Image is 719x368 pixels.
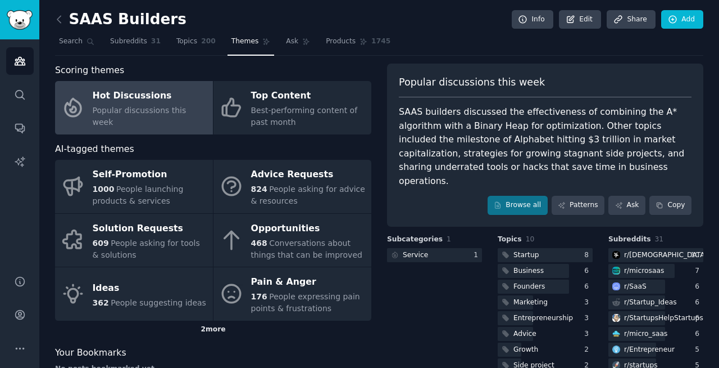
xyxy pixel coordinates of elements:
[608,280,703,294] a: SaaSr/SaaS6
[624,329,667,339] div: r/ micro_saas
[513,250,539,261] div: Startup
[513,329,536,339] div: Advice
[111,298,206,307] span: People suggesting ideas
[695,266,703,276] div: 7
[608,295,703,309] a: r/Startup_Ideas6
[559,10,601,29] a: Edit
[607,10,655,29] a: Share
[498,343,593,357] a: Growth2
[55,81,213,134] a: Hot DiscussionsPopular discussions this week
[612,314,620,322] img: StartupsHelpStartups
[213,81,371,134] a: Top ContentBest-performing content of past month
[695,345,703,355] div: 5
[498,280,593,294] a: Founders6
[624,250,707,261] div: r/ [DEMOGRAPHIC_DATA]
[612,330,620,338] img: micro_saas
[93,239,200,259] span: People asking for tools & solutions
[612,251,620,259] img: SaaSMarketing
[612,267,620,275] img: microsaas
[371,37,390,47] span: 1745
[227,33,275,56] a: Themes
[695,282,703,292] div: 6
[286,37,298,47] span: Ask
[93,166,207,184] div: Self-Promotion
[624,298,677,308] div: r/ Startup_Ideas
[251,166,366,184] div: Advice Requests
[213,267,371,321] a: Pain & Anger176People expressing pain points & frustrations
[93,219,207,237] div: Solution Requests
[201,37,216,47] span: 200
[251,106,358,127] span: Best-performing content of past month
[488,196,548,215] a: Browse all
[513,266,544,276] div: Business
[93,239,109,248] span: 609
[282,33,314,56] a: Ask
[55,321,371,339] div: 2 more
[55,267,213,321] a: Ideas362People suggesting ideas
[624,345,675,355] div: r/ Entrepreneur
[584,345,593,355] div: 2
[513,345,538,355] div: Growth
[55,33,98,56] a: Search
[608,196,645,215] a: Ask
[584,298,593,308] div: 3
[608,327,703,341] a: micro_saasr/micro_saas6
[93,185,115,194] span: 1000
[498,295,593,309] a: Marketing3
[584,282,593,292] div: 6
[399,105,691,188] div: SAAS builders discussed the effectiveness of combining the A* algorithm with a Binary Heap for op...
[151,37,161,47] span: 31
[93,185,184,205] span: People launching products & services
[512,10,553,29] a: Info
[403,250,428,261] div: Service
[498,264,593,278] a: Business6
[498,327,593,341] a: Advice3
[93,87,207,105] div: Hot Discussions
[474,250,482,261] div: 1
[251,185,267,194] span: 824
[93,298,109,307] span: 362
[498,248,593,262] a: Startup8
[498,311,593,325] a: Entrepreneurship3
[498,235,522,245] span: Topics
[513,298,548,308] div: Marketing
[251,87,366,105] div: Top Content
[649,196,691,215] button: Copy
[55,142,134,156] span: AI-tagged themes
[322,33,394,56] a: Products1745
[251,273,366,291] div: Pain & Anger
[624,313,703,324] div: r/ StartupsHelpStartups
[584,266,593,276] div: 6
[55,11,186,29] h2: SAAS Builders
[59,37,83,47] span: Search
[695,298,703,308] div: 6
[251,292,267,301] span: 176
[7,10,33,30] img: GummySearch logo
[387,248,482,262] a: Service1
[608,343,703,357] a: Entrepreneurr/Entrepreneur5
[513,313,573,324] div: Entrepreneurship
[251,292,360,313] span: People expressing pain points & frustrations
[326,37,356,47] span: Products
[110,37,147,47] span: Subreddits
[55,214,213,267] a: Solution Requests609People asking for tools & solutions
[55,64,124,78] span: Scoring themes
[584,329,593,339] div: 3
[624,282,647,292] div: r/ SaaS
[584,313,593,324] div: 3
[661,10,703,29] a: Add
[55,160,213,213] a: Self-Promotion1000People launching products & services
[624,266,664,276] div: r/ microsaas
[608,248,703,262] a: SaaSMarketingr/[DEMOGRAPHIC_DATA]10
[176,37,197,47] span: Topics
[526,235,535,243] span: 10
[387,235,443,245] span: Subcategories
[513,282,545,292] div: Founders
[213,214,371,267] a: Opportunities468Conversations about things that can be improved
[106,33,165,56] a: Subreddits31
[251,219,366,237] div: Opportunities
[552,196,604,215] a: Patterns
[251,185,365,205] span: People asking for advice & resources
[584,250,593,261] div: 8
[608,311,703,325] a: StartupsHelpStartupsr/StartupsHelpStartups6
